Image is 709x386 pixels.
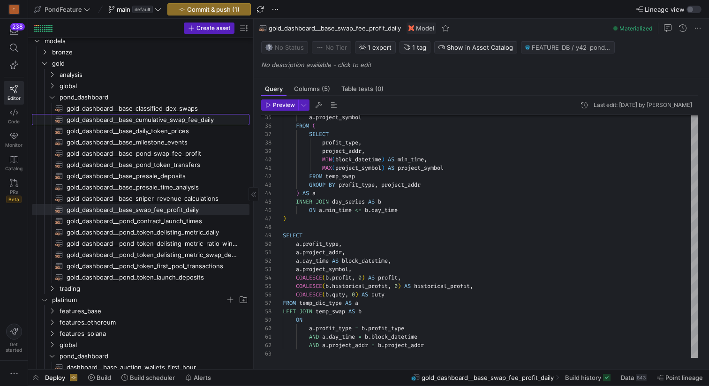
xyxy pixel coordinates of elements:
[4,23,24,39] button: 238
[621,374,634,381] span: Data
[32,238,249,249] div: Press SPACE to select this row.
[329,181,335,189] span: BY
[283,299,296,307] span: FROM
[404,282,411,290] span: AS
[84,370,115,386] button: Build
[67,204,239,215] span: gold_dashboard__base_swap_fee_profit_daily​​​​​​​​​​
[619,25,652,32] span: Materialized
[302,189,309,197] span: AS
[261,324,272,333] div: 60
[341,86,384,92] span: Table tests
[106,3,164,15] button: maindefault
[52,295,226,305] span: platinum
[532,44,611,51] span: FEATURE_DB / y42_pondfeature_main / GOLD_DASHBOARD__BASE_SWAP_FEE_PROFIT_DAILY
[32,136,249,148] a: gold_dashboard__base_milestone_events​​​​​​​​​​
[355,41,396,53] button: 1 expert
[378,341,381,349] span: b
[594,102,692,108] div: Last edit: [DATE] by [PERSON_NAME]
[371,206,398,214] span: day_time
[60,283,248,294] span: trading
[424,156,427,163] span: ,
[32,362,249,373] a: dashboard__base_auction_wallets_first_hour​​​​​​​​​​
[332,198,365,205] span: day_series
[60,317,248,328] span: features_ethereum
[9,5,19,14] div: C
[329,291,332,298] span: .
[32,249,249,260] a: gold_dashboard__pond_token_delisting_metric_swap_details​​​​​​​​​​
[309,181,325,189] span: GROUP
[309,333,319,341] span: AND
[67,261,239,272] span: gold_dashboard__pond_token_first_pool_transactions​​​​​​​​​​
[332,282,388,290] span: historical_profit
[67,114,239,125] span: gold_dashboard__base_cumulative_swap_fee_daily​​​​​​​​​​
[296,316,302,324] span: ON
[32,215,249,227] div: Press SPACE to select this row.
[322,274,325,281] span: (
[368,198,375,205] span: AS
[45,36,248,46] span: models
[296,274,322,281] span: COALESCE
[398,274,401,281] span: ,
[32,204,249,215] div: Press SPACE to select this row.
[32,328,249,339] div: Press SPACE to select this row.
[4,1,24,17] a: C
[67,216,239,227] span: gold_dashboard__pond_contract_launch_times​​​​​​​​​​
[32,170,249,182] a: gold_dashboard__base_presale_deposits​​​​​​​​​​
[398,164,444,172] span: project_symbol
[325,291,329,298] span: b
[261,61,705,68] p: No description available - click to edit
[32,204,249,215] a: gold_dashboard__base_swap_fee_profit_daily​​​​​​​​​​
[269,24,401,32] span: gold_dashboard__base_swap_fee_profit_daily
[4,320,24,356] button: Getstarted
[416,24,434,32] span: Model
[299,240,302,248] span: .
[362,274,365,281] span: )
[296,265,299,273] span: a
[617,370,651,386] button: Data843
[261,172,272,181] div: 42
[32,272,249,283] a: gold_dashboard__pond_token_launch_deposits​​​​​​​​​​
[117,370,179,386] button: Build scheduler
[365,333,368,341] span: b
[283,215,286,222] span: )
[67,126,239,136] span: gold_dashboard__base_daily_token_prices​​​​​​​​​​
[296,291,322,298] span: COALESCE
[261,282,272,290] div: 55
[32,317,249,328] div: Press SPACE to select this row.
[32,3,93,15] button: PondFeature
[32,91,249,103] div: Press SPACE to select this row.
[565,374,601,381] span: Build history
[299,257,302,265] span: .
[322,147,362,155] span: project_addr
[32,136,249,148] div: Press SPACE to select this row.
[388,164,394,172] span: AS
[352,274,355,281] span: ,
[261,290,272,299] div: 56
[653,370,707,386] button: Point lineage
[32,148,249,159] a: gold_dashboard__base_pond_swap_fee_profit​​​​​​​​​​
[470,282,473,290] span: ,
[296,282,322,290] span: COALESCE
[32,193,249,204] a: gold_dashboard__base_sniper_revenue_calculations​​​​​​​​​​
[4,128,24,151] a: Monitor
[296,240,299,248] span: a
[32,260,249,272] a: gold_dashboard__pond_token_first_pool_transactions​​​​​​​​​​
[261,189,272,197] div: 44
[447,44,513,51] span: Show in Asset Catalog
[32,294,249,305] div: Press SPACE to select this row.
[385,341,424,349] span: project_addr
[261,181,272,189] div: 43
[358,333,362,341] span: =
[296,122,309,129] span: FROM
[261,164,272,172] div: 41
[358,308,362,315] span: b
[358,274,362,281] span: 0
[378,198,381,205] span: b
[368,44,392,51] span: 1 expert
[5,166,23,171] span: Catalog
[32,114,249,125] div: Press SPACE to select this row.
[325,282,329,290] span: b
[355,291,358,298] span: )
[412,44,426,51] span: 1 tag
[371,341,375,349] span: =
